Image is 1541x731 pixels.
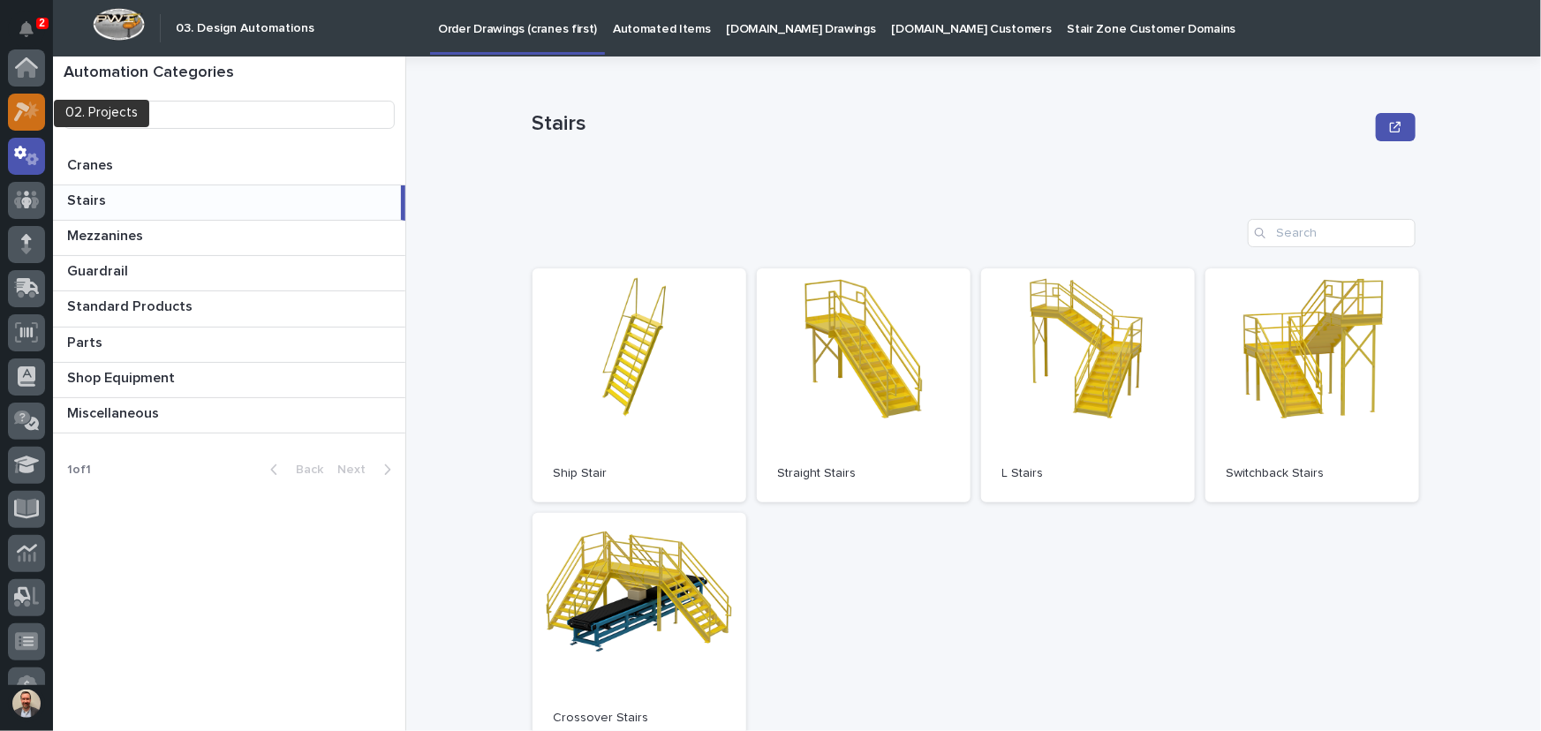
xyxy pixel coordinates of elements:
button: Back [256,462,330,478]
p: Switchback Stairs [1227,466,1398,481]
a: MiscellaneousMiscellaneous [53,398,405,433]
a: Straight Stairs [757,268,971,502]
img: Workspace Logo [93,8,145,41]
p: Miscellaneous [67,402,162,422]
p: Parts [67,331,106,351]
a: Shop EquipmentShop Equipment [53,363,405,398]
span: Back [285,463,323,476]
p: L Stairs [1002,466,1174,481]
span: Next [337,463,376,476]
p: Stairs [67,189,110,209]
p: Shop Equipment [67,366,178,387]
a: GuardrailGuardrail [53,256,405,291]
input: Search [1248,219,1416,247]
p: Mezzanines [67,224,147,245]
p: 2 [39,17,45,29]
a: PartsParts [53,328,405,363]
h1: Automation Categories [64,64,395,83]
a: CranesCranes [53,150,405,185]
button: Notifications [8,11,45,48]
p: Cranes [67,154,117,174]
div: Notifications2 [22,21,45,49]
button: Next [330,462,405,478]
p: Straight Stairs [778,466,949,481]
a: L Stairs [981,268,1195,502]
a: Standard ProductsStandard Products [53,291,405,327]
p: Stairs [533,111,1370,137]
input: Search [64,101,395,129]
a: Switchback Stairs [1205,268,1419,502]
p: Crossover Stairs [554,711,725,726]
p: Ship Stair [554,466,725,481]
p: Guardrail [67,260,132,280]
p: Standard Products [67,295,196,315]
a: StairsStairs [53,185,405,221]
a: Ship Stair [533,268,746,502]
h2: 03. Design Automations [176,21,314,36]
button: users-avatar [8,685,45,722]
a: MezzaninesMezzanines [53,221,405,256]
p: 1 of 1 [53,448,105,492]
